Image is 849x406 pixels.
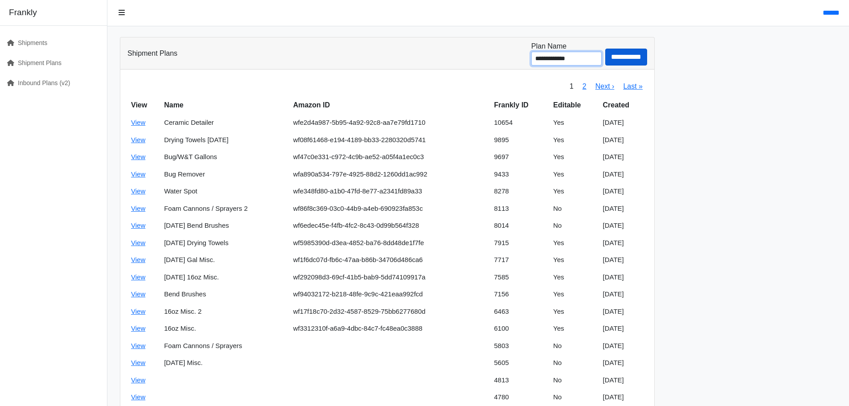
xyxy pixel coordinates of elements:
td: Drying Towels [DATE] [160,131,289,149]
a: View [131,256,145,263]
td: 8014 [491,217,550,234]
label: Plan Name [531,41,566,52]
td: Bug/W&T Gallons [160,148,289,166]
td: [DATE] [599,131,647,149]
td: No [550,389,599,406]
td: 16oz Misc. 2 [160,303,289,320]
a: View [131,119,145,126]
td: [DATE] [599,337,647,355]
td: Yes [550,251,599,269]
td: Yes [550,183,599,200]
a: View [131,221,145,229]
a: View [131,136,145,144]
td: [DATE] Misc. [160,354,289,372]
td: Yes [550,148,599,166]
td: [DATE] [599,148,647,166]
td: 7915 [491,234,550,252]
td: [DATE] [599,114,647,131]
td: wf1f6dc07d-fb6c-47aa-b86b-34706d486ca6 [290,251,491,269]
td: Bug Remover [160,166,289,183]
td: 10654 [491,114,550,131]
td: 7156 [491,286,550,303]
th: Frankly ID [491,96,550,114]
td: [DATE] [599,354,647,372]
a: View [131,187,145,195]
a: View [131,376,145,384]
td: No [550,217,599,234]
td: [DATE] [599,389,647,406]
td: 7717 [491,251,550,269]
a: View [131,205,145,212]
td: wfe348fd80-a1b0-47fd-8e77-a2341fd89a33 [290,183,491,200]
th: Created [599,96,647,114]
td: Yes [550,131,599,149]
td: 5803 [491,337,550,355]
th: Name [160,96,289,114]
a: View [131,393,145,401]
td: [DATE] [599,166,647,183]
a: Next › [595,82,615,90]
td: [DATE] [599,286,647,303]
span: 1 [565,77,578,96]
td: wf47c0e331-c972-4c9b-ae52-a05f4a1ec0c3 [290,148,491,166]
td: 9697 [491,148,550,166]
td: Yes [550,234,599,252]
td: [DATE] [599,320,647,337]
td: wf94032172-b218-48fe-9c9c-421eaa992fcd [290,286,491,303]
th: View [127,96,160,114]
a: View [131,239,145,246]
td: [DATE] [599,234,647,252]
a: View [131,308,145,315]
td: Yes [550,269,599,286]
td: wf3312310f-a6a9-4dbc-84c7-fc48ea0c3888 [290,320,491,337]
h3: Shipment Plans [127,49,177,57]
td: No [550,337,599,355]
td: 16oz Misc. [160,320,289,337]
td: 5605 [491,354,550,372]
td: [DATE] [599,303,647,320]
td: wf86f8c369-03c0-44b9-a4eb-690923fa853c [290,200,491,217]
a: View [131,273,145,281]
td: [DATE] [599,372,647,389]
td: Yes [550,286,599,303]
td: No [550,372,599,389]
td: 9433 [491,166,550,183]
td: wfa890a534-797e-4925-88d2-1260dd1ac992 [290,166,491,183]
td: wf292098d3-69cf-41b5-bab9-5dd74109917a [290,269,491,286]
td: wf6edec45e-f4fb-4fc2-8c43-0d99b564f328 [290,217,491,234]
a: View [131,170,145,178]
td: No [550,200,599,217]
td: Yes [550,166,599,183]
td: Water Spot [160,183,289,200]
td: wfe2d4a987-5b95-4a92-92c8-aa7e79fd1710 [290,114,491,131]
td: Yes [550,114,599,131]
td: [DATE] Bend Brushes [160,217,289,234]
td: 8278 [491,183,550,200]
td: [DATE] [599,269,647,286]
th: Editable [550,96,599,114]
td: wf5985390d-d3ea-4852-ba76-8dd48de1f7fe [290,234,491,252]
th: Amazon ID [290,96,491,114]
a: View [131,359,145,366]
a: Last » [623,82,643,90]
td: wf08f61468-e194-4189-bb33-2280320d5741 [290,131,491,149]
a: View [131,290,145,298]
a: View [131,153,145,160]
td: [DATE] [599,251,647,269]
td: 7585 [491,269,550,286]
a: 2 [582,82,587,90]
td: [DATE] 16oz Misc. [160,269,289,286]
td: Foam Cannons / Sprayers 2 [160,200,289,217]
td: 8113 [491,200,550,217]
nav: pager [565,77,647,96]
td: 4813 [491,372,550,389]
td: [DATE] [599,217,647,234]
td: Bend Brushes [160,286,289,303]
td: 6463 [491,303,550,320]
td: Foam Cannons / Sprayers [160,337,289,355]
td: 4780 [491,389,550,406]
td: wf17f18c70-2d32-4587-8529-75bb6277680d [290,303,491,320]
td: [DATE] [599,200,647,217]
td: [DATE] Gal Misc. [160,251,289,269]
a: View [131,342,145,349]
